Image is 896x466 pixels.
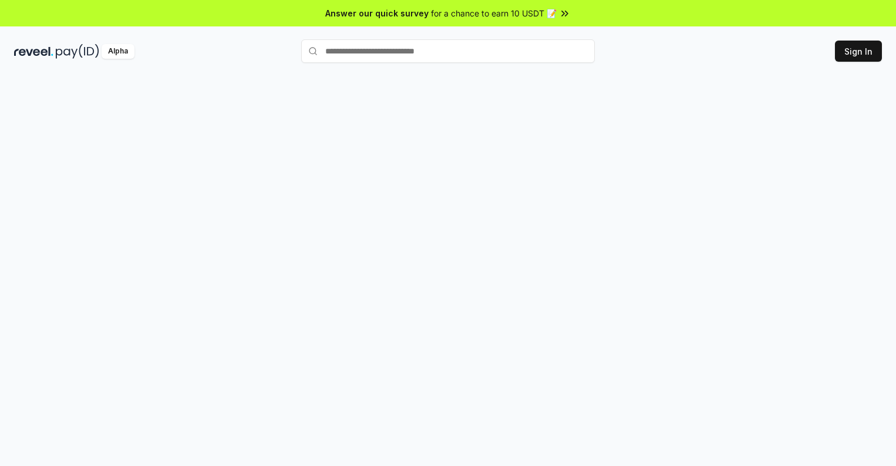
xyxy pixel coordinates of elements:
[431,7,557,19] span: for a chance to earn 10 USDT 📝
[835,41,882,62] button: Sign In
[56,44,99,59] img: pay_id
[102,44,134,59] div: Alpha
[325,7,429,19] span: Answer our quick survey
[14,44,53,59] img: reveel_dark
